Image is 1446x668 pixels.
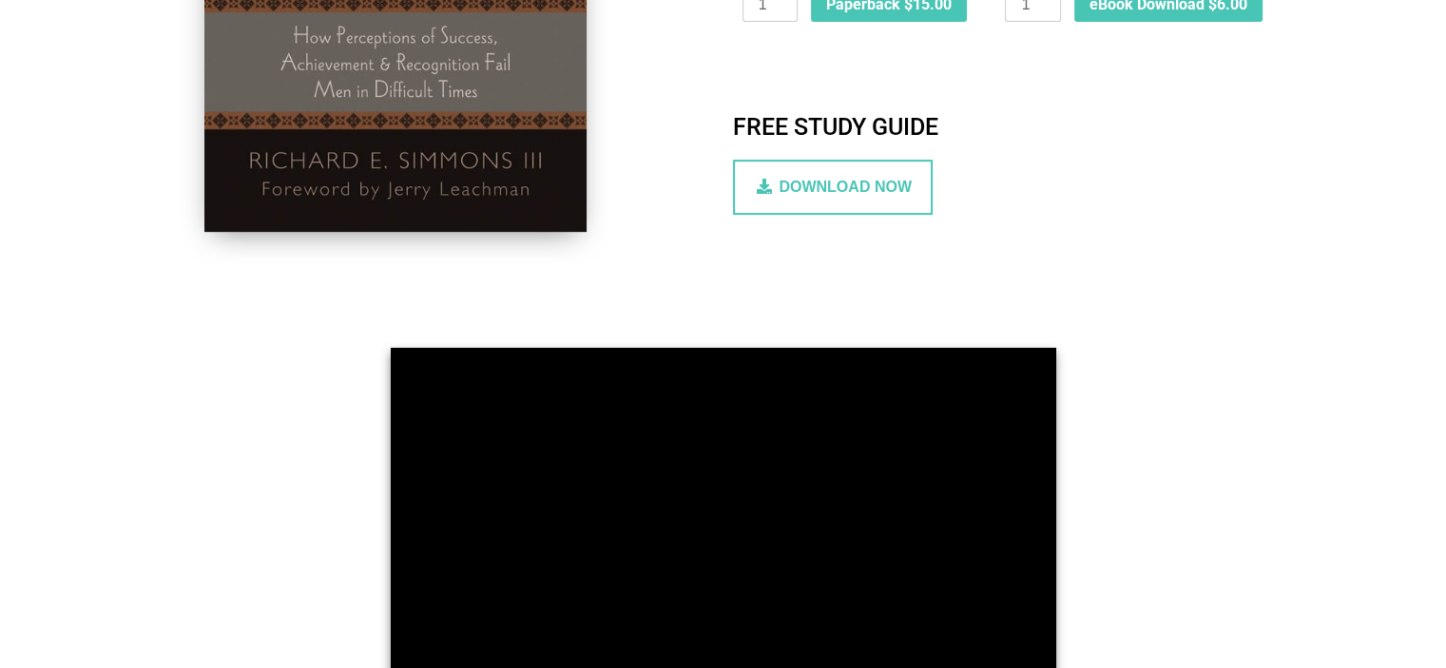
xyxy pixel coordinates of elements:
[733,113,1370,141] h2: Free Study Guide
[779,179,912,196] span: DOWNLOAD NOW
